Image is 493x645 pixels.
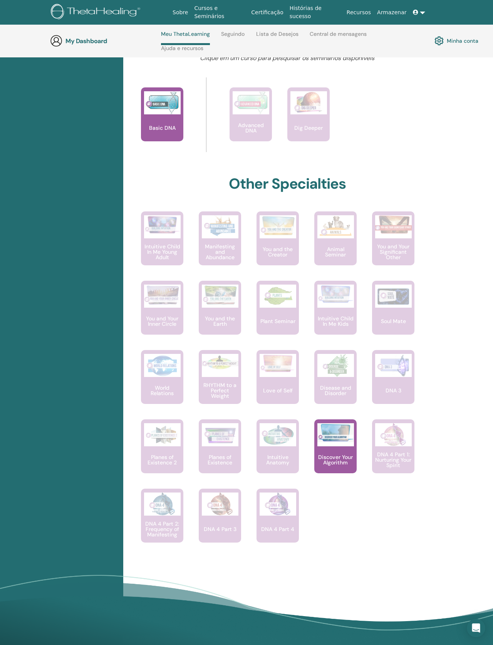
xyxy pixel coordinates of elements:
a: You and Your Significant Other You and Your Significant Other [372,211,414,281]
a: Intuitive Child In Me Kids Intuitive Child In Me Kids [314,281,357,350]
img: Manifesting and Abundance [202,215,238,238]
img: DNA 4 Part 1: Nurturing Your Spirit [375,423,412,446]
a: Cursos e Seminários [191,1,248,23]
p: Intuitive Child In Me Kids [314,316,357,327]
a: Manifesting and Abundance Manifesting and Abundance [199,211,241,281]
a: Soul Mate Soul Mate [372,281,414,350]
a: Seguindo [221,31,245,43]
img: RHYTHM to a Perfect Weight [202,354,238,372]
img: Planes of Existence [202,423,238,446]
h2: Other Specialties [229,175,346,193]
img: Basic DNA [144,91,181,114]
img: cog.svg [434,34,444,47]
p: Basic DNA [146,125,179,131]
p: Plant Seminar [257,318,298,324]
p: Intuitive Child In Me Young Adult [141,244,183,260]
img: Intuitive Anatomy [260,423,296,446]
p: DNA 3 [382,388,404,393]
p: You and Your Inner Circle [141,316,183,327]
p: Soul Mate [378,318,409,324]
a: Armazenar [374,5,409,20]
a: Disease and Disorder Disease and Disorder [314,350,357,419]
img: Planes of Existence 2 [144,423,181,446]
img: You and the Earth [202,285,238,305]
img: Animal Seminar [317,215,354,238]
p: DNA 4 Part 1: Nurturing Your Spirit [372,452,414,468]
p: Planes of Existence [199,454,241,465]
img: Dig Deeper [290,91,327,114]
p: Intuitive Anatomy [257,454,299,465]
p: Discover Your Algorithm [314,454,357,465]
p: Disease and Disorder [314,385,357,396]
img: You and the Creator [260,215,296,236]
a: RHYTHM to a Perfect Weight RHYTHM to a Perfect Weight [199,350,241,419]
a: DNA 4 Part 3 DNA 4 Part 3 [199,489,241,558]
p: Clique em um curso para pesquisar os seminários disponíveis [163,54,412,63]
p: Dig Deeper [291,125,326,131]
a: DNA 4 Part 2: Frequency of Manifesting DNA 4 Part 2: Frequency of Manifesting [141,489,183,558]
a: Love of Self Love of Self [257,350,299,419]
h3: My Dashboard [65,37,143,45]
img: Discover Your Algorithm [317,423,354,442]
div: Open Intercom Messenger [467,619,485,637]
img: logo.png [51,4,143,21]
a: You and the Creator You and the Creator [257,211,299,281]
img: You and Your Inner Circle [144,285,181,305]
a: Dig Deeper Dig Deeper [287,87,330,157]
a: Basic DNA Basic DNA [141,87,183,157]
a: Sobre [169,5,191,20]
a: Meu ThetaLearning [161,31,210,45]
p: Manifesting and Abundance [199,244,241,260]
img: generic-user-icon.jpg [50,35,62,47]
a: Recursos [344,5,374,20]
p: Advanced DNA [230,122,272,133]
img: Love of Self [260,354,296,373]
p: RHYTHM to a Perfect Weight [199,382,241,399]
a: Lista de Desejos [256,31,298,43]
img: DNA 4 Part 4 [260,493,296,516]
img: DNA 4 Part 3 [202,493,238,516]
a: Central de mensagens [310,31,367,43]
img: Intuitive Child In Me Young Adult [144,215,181,234]
a: Discover Your Algorithm Discover Your Algorithm [314,419,357,489]
a: Intuitive Child In Me Young Adult Intuitive Child In Me Young Adult [141,211,183,281]
img: Advanced DNA [233,91,269,114]
a: Planes of Existence Planes of Existence [199,419,241,489]
a: DNA 4 Part 4 DNA 4 Part 4 [257,489,299,558]
a: Minha conta [434,34,478,47]
img: DNA 3 [375,354,412,377]
a: Histórias de sucesso [287,1,344,23]
a: Certificação [248,5,286,20]
p: You and the Creator [257,246,299,257]
a: Plant Seminar Plant Seminar [257,281,299,350]
p: You and Your Significant Other [372,244,414,260]
a: You and the Earth You and the Earth [199,281,241,350]
img: Disease and Disorder [317,354,354,377]
a: Planes of Existence 2 Planes of Existence 2 [141,419,183,489]
a: Intuitive Anatomy Intuitive Anatomy [257,419,299,489]
a: DNA 3 DNA 3 [372,350,414,419]
a: DNA 4 Part 1: Nurturing Your Spirit DNA 4 Part 1: Nurturing Your Spirit [372,419,414,489]
img: World Relations [144,354,181,377]
p: DNA 4 Part 3 [201,526,240,532]
img: Soul Mate [375,285,412,308]
a: World Relations World Relations [141,350,183,419]
a: Advanced DNA Advanced DNA [230,87,272,157]
img: Intuitive Child In Me Kids [317,285,354,303]
p: DNA 4 Part 2: Frequency of Manifesting [141,521,183,537]
p: You and the Earth [199,316,241,327]
a: Animal Seminar Animal Seminar [314,211,357,281]
a: Ajuda e recursos [161,45,203,57]
img: You and Your Significant Other [375,215,412,234]
p: World Relations [141,385,183,396]
p: DNA 4 Part 4 [258,526,297,532]
img: DNA 4 Part 2: Frequency of Manifesting [144,493,181,516]
p: Animal Seminar [314,246,357,257]
p: Planes of Existence 2 [141,454,183,465]
a: You and Your Inner Circle You and Your Inner Circle [141,281,183,350]
p: Love of Self [260,388,296,393]
img: Plant Seminar [260,285,296,308]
